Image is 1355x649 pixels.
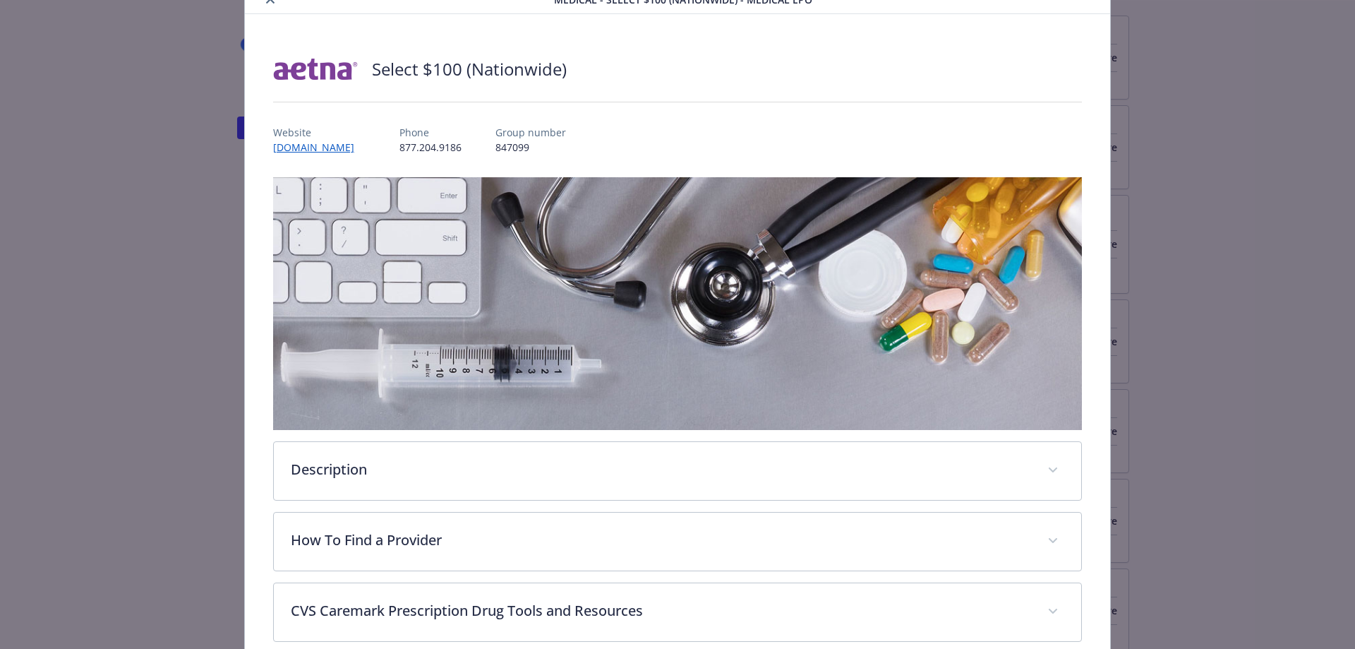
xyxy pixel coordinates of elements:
[495,140,566,155] p: 847099
[274,513,1082,571] div: How To Find a Provider
[273,177,1083,430] img: banner
[274,583,1082,641] div: CVS Caremark Prescription Drug Tools and Resources
[273,125,366,140] p: Website
[291,600,1031,621] p: CVS Caremark Prescription Drug Tools and Resources
[273,141,366,154] a: [DOMAIN_NAME]
[399,125,462,140] p: Phone
[291,530,1031,551] p: How To Find a Provider
[495,125,566,140] p: Group number
[291,459,1031,480] p: Description
[399,140,462,155] p: 877.204.9186
[273,48,358,90] img: Aetna Inc
[274,442,1082,500] div: Description
[372,57,567,81] h2: Select $100 (Nationwide)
